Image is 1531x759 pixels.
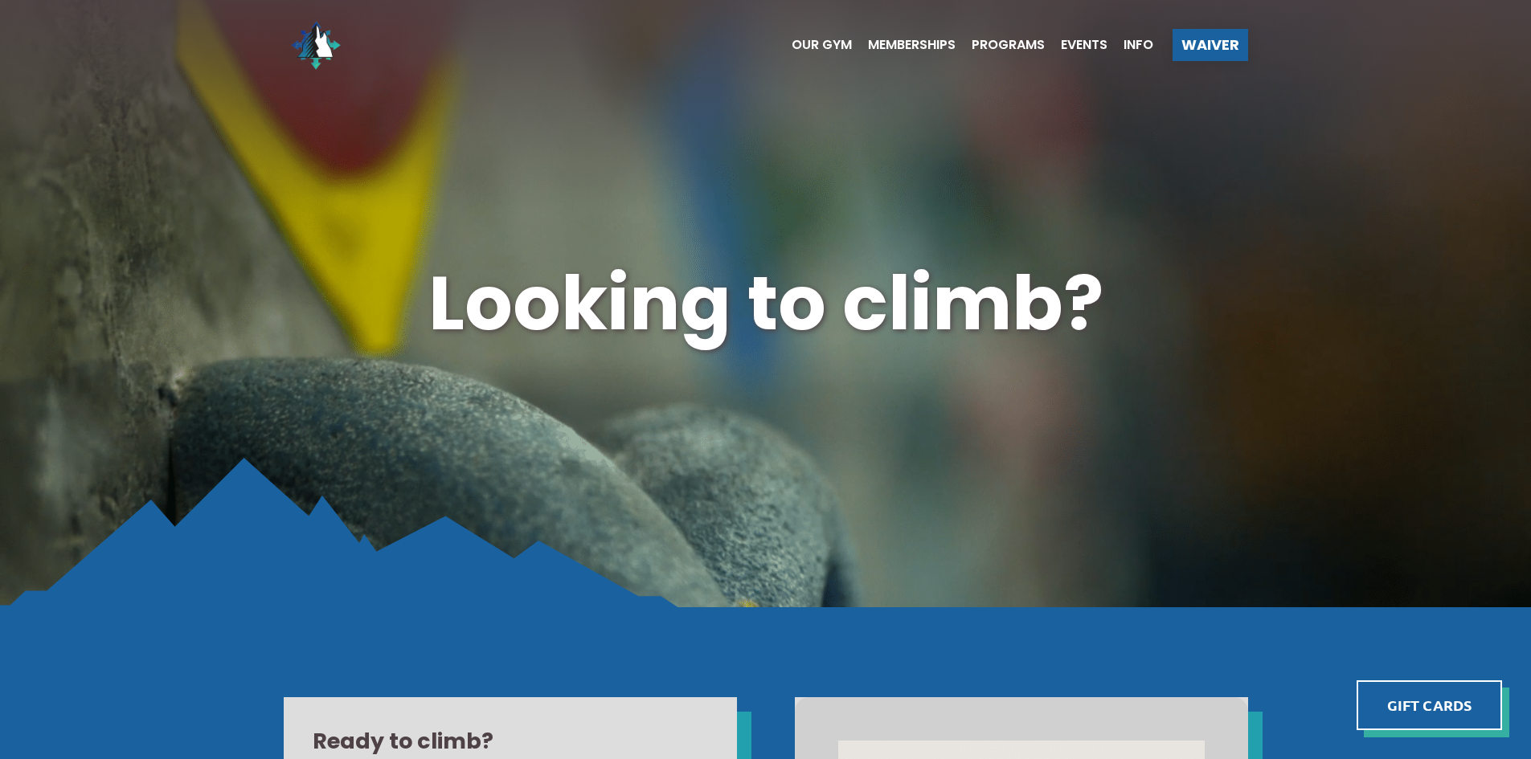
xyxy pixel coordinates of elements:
h2: Ready to climb? [313,726,708,757]
span: Info [1124,39,1153,51]
span: Memberships [868,39,956,51]
span: Events [1061,39,1107,51]
a: Info [1107,39,1153,51]
span: Waiver [1181,38,1239,52]
span: Programs [972,39,1045,51]
a: Memberships [852,39,956,51]
a: Waiver [1173,29,1248,61]
a: Our Gym [776,39,852,51]
h1: Looking to climb? [284,251,1248,356]
span: Our Gym [792,39,852,51]
img: North Wall Logo [284,13,348,77]
a: Programs [956,39,1045,51]
a: Events [1045,39,1107,51]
